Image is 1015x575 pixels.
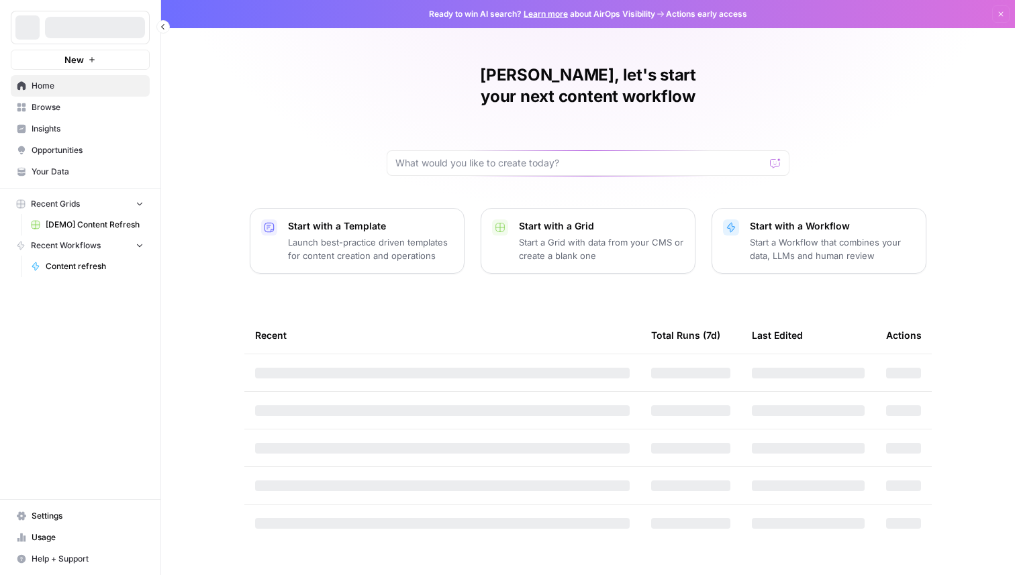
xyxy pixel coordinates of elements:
a: Opportunities [11,140,150,161]
a: Insights [11,118,150,140]
div: Last Edited [752,317,803,354]
span: New [64,53,84,66]
a: Browse [11,97,150,118]
span: [DEMO] Content Refresh [46,219,144,231]
span: Opportunities [32,144,144,156]
a: Settings [11,505,150,527]
h1: [PERSON_NAME], let's start your next content workflow [387,64,789,107]
span: Home [32,80,144,92]
div: Recent [255,317,630,354]
span: Settings [32,510,144,522]
div: Total Runs (7d) [651,317,720,354]
button: Start with a GridStart a Grid with data from your CMS or create a blank one [481,208,695,274]
span: Recent Workflows [31,240,101,252]
p: Start with a Template [288,219,453,233]
input: What would you like to create today? [395,156,765,170]
a: Content refresh [25,256,150,277]
a: Home [11,75,150,97]
span: Recent Grids [31,198,80,210]
a: Usage [11,527,150,548]
p: Start a Workflow that combines your data, LLMs and human review [750,236,915,262]
span: Usage [32,531,144,543]
span: Actions early access [666,8,747,20]
button: Start with a TemplateLaunch best-practice driven templates for content creation and operations [250,208,465,274]
div: Actions [886,317,922,354]
p: Start with a Workflow [750,219,915,233]
button: Help + Support [11,548,150,570]
span: Your Data [32,166,144,178]
p: Launch best-practice driven templates for content creation and operations [288,236,453,262]
button: Start with a WorkflowStart a Workflow that combines your data, LLMs and human review [712,208,926,274]
a: Learn more [524,9,568,19]
span: Browse [32,101,144,113]
a: [DEMO] Content Refresh [25,214,150,236]
p: Start with a Grid [519,219,684,233]
span: Ready to win AI search? about AirOps Visibility [429,8,655,20]
span: Insights [32,123,144,135]
p: Start a Grid with data from your CMS or create a blank one [519,236,684,262]
a: Your Data [11,161,150,182]
button: Recent Grids [11,194,150,214]
button: New [11,50,150,70]
span: Help + Support [32,553,144,565]
button: Recent Workflows [11,236,150,256]
span: Content refresh [46,260,144,272]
